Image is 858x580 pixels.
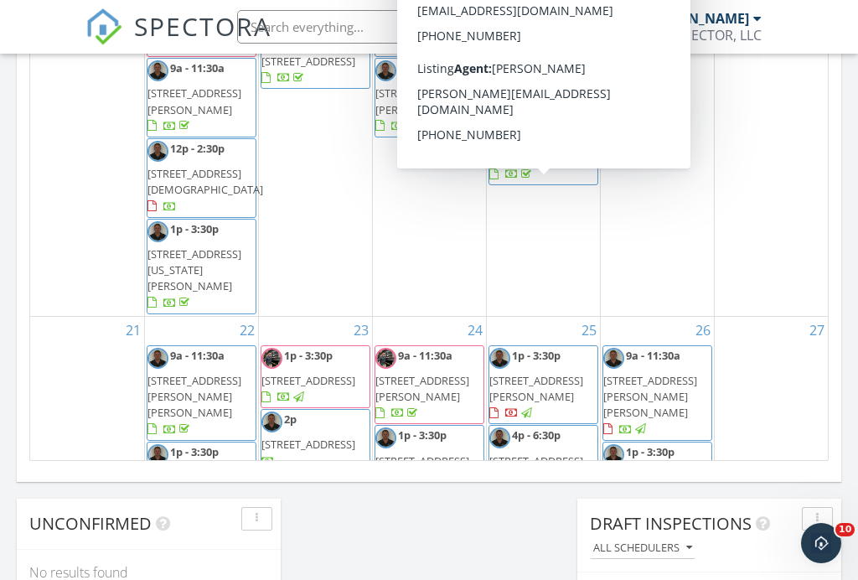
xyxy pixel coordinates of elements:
a: Go to September 24, 2025 [464,317,486,344]
span: Unconfirmed [29,512,152,535]
a: 9a - 11:30a [STREET_ADDRESS][PERSON_NAME][PERSON_NAME] [602,345,712,441]
a: 1p - 3:30p [STREET_ADDRESS] [261,26,370,90]
iframe: Intercom live chat [801,523,841,563]
div: All schedulers [593,542,692,554]
td: Go to September 25, 2025 [486,316,600,523]
span: 1p - 3:30p [626,444,675,459]
span: 10 [835,523,855,536]
img: img_2400.jpeg [489,44,510,65]
img: ed_frazier.jpeg [489,348,510,369]
a: 1p - 3:30p [STREET_ADDRESS] [375,425,484,489]
img: ed_frazier.jpeg [147,60,168,81]
span: 1p - 3:30p [170,444,219,459]
span: [STREET_ADDRESS][PERSON_NAME] [489,373,583,404]
td: Go to September 22, 2025 [144,316,258,523]
img: ed_frazier.jpeg [375,60,396,81]
span: 1p - 3:30p [170,221,219,236]
img: ed_frazier.jpeg [489,125,510,146]
span: Draft Inspections [590,512,752,535]
div: THE INSPECTOR, LLC [633,27,762,44]
span: SPECTORA [134,8,271,44]
a: 1p - 3:30p [STREET_ADDRESS] [261,345,370,409]
a: SPECTORA [85,23,271,58]
a: Go to September 22, 2025 [236,317,258,344]
span: [STREET_ADDRESS][PERSON_NAME] [375,373,469,404]
a: 4p - 6:30p [STREET_ADDRESS] [489,427,583,484]
span: 1p - 3:30p [512,125,561,140]
span: 1p - 3:30p [284,348,333,363]
img: ed_frazier.jpeg [147,348,168,369]
a: Go to September 27, 2025 [806,317,828,344]
span: [STREET_ADDRESS] [261,54,355,69]
img: ed_frazier.jpeg [603,348,624,369]
a: 9a - 11:30a [STREET_ADDRESS][PERSON_NAME] [489,44,583,117]
img: ed_frazier.jpeg [147,141,168,162]
a: 1p - 3:30p [602,442,712,521]
img: img_2400.jpeg [375,348,396,369]
td: Go to September 27, 2025 [714,316,828,523]
a: 4p - 6:30p [STREET_ADDRESS] [488,425,598,489]
input: Search everything... [237,10,572,44]
img: ed_frazier.jpeg [603,444,624,465]
a: 9a - 11:30a [STREET_ADDRESS][PERSON_NAME] [147,60,241,133]
a: 1p - 3:30p [STREET_ADDRESS] [261,28,355,85]
a: Go to September 21, 2025 [122,317,144,344]
a: 2p [STREET_ADDRESS] [261,412,355,468]
a: 12p - 2:30p [STREET_ADDRESS][DEMOGRAPHIC_DATA] [147,138,256,218]
span: [STREET_ADDRESS] [261,437,355,452]
a: 1p - 3:30p [STREET_ADDRESS] [261,348,355,404]
span: 3p - 5:30p [398,60,447,75]
a: 2p [STREET_ADDRESS] [261,409,370,473]
span: 9a - 11:30a [398,348,452,363]
a: Go to September 23, 2025 [350,317,372,344]
a: 9a - 11:30a [STREET_ADDRESS][PERSON_NAME] [147,58,256,137]
span: [STREET_ADDRESS][PERSON_NAME] [375,85,469,117]
img: ed_frazier.jpeg [375,427,396,448]
span: [STREET_ADDRESS][PERSON_NAME][PERSON_NAME] [147,373,241,420]
img: ed_frazier.jpeg [147,444,168,465]
a: 1p - 3:30p [147,442,256,505]
button: All schedulers [590,537,695,560]
span: 9a - 11:30a [626,348,680,363]
a: 3p - 5:30p [STREET_ADDRESS][PERSON_NAME] [375,60,469,133]
span: 4p - 6:30p [512,427,561,443]
td: Go to September 26, 2025 [600,316,714,523]
a: 1p - 3:30p [STREET_ADDRESS] [489,125,583,181]
a: 1p - 3:30p [STREET_ADDRESS][US_STATE][PERSON_NAME] [147,219,256,314]
a: 3p - 5:30p [STREET_ADDRESS][PERSON_NAME] [375,58,484,137]
span: 1p - 3:30p [512,348,561,363]
span: 1p - 3:30p [398,427,447,443]
a: Go to September 26, 2025 [692,317,714,344]
span: [STREET_ADDRESS] [489,453,583,469]
span: [STREET_ADDRESS] [261,373,355,388]
span: [STREET_ADDRESS] [375,453,469,469]
a: 1p - 3:30p [STREET_ADDRESS][US_STATE][PERSON_NAME] [147,221,241,310]
a: 1p - 3:30p [603,444,697,517]
span: [STREET_ADDRESS][PERSON_NAME][PERSON_NAME] [603,373,697,420]
a: 9a - 11:30a [STREET_ADDRESS][PERSON_NAME] [375,345,484,425]
div: [PERSON_NAME] [640,10,749,27]
img: The Best Home Inspection Software - Spectora [85,8,122,45]
span: 12p - 2:30p [170,141,225,156]
a: 1p - 3:30p [STREET_ADDRESS][PERSON_NAME] [488,345,598,425]
span: 9a - 11:30a [170,60,225,75]
span: [STREET_ADDRESS] [489,150,583,165]
td: Go to September 21, 2025 [30,316,144,523]
a: Go to September 25, 2025 [578,317,600,344]
img: img_2400.jpeg [261,348,282,369]
a: 9a - 11:30a [STREET_ADDRESS][PERSON_NAME] [375,348,469,421]
img: ed_frazier.jpeg [147,221,168,242]
td: Go to September 23, 2025 [258,316,372,523]
span: 2p [284,412,297,427]
span: [STREET_ADDRESS][PERSON_NAME] [147,85,241,117]
img: ed_frazier.jpeg [261,412,282,432]
span: [STREET_ADDRESS][PERSON_NAME] [489,70,583,101]
span: [STREET_ADDRESS][US_STATE][PERSON_NAME] [147,246,241,293]
a: 9a - 11:30a [STREET_ADDRESS][PERSON_NAME][PERSON_NAME] [603,348,697,437]
a: 12p - 2:30p [STREET_ADDRESS][DEMOGRAPHIC_DATA] [147,141,263,214]
td: Go to September 24, 2025 [372,316,486,523]
a: 9a - 11:30a [STREET_ADDRESS][PERSON_NAME] [488,42,598,122]
span: [STREET_ADDRESS][DEMOGRAPHIC_DATA] [147,166,263,197]
a: 1p - 3:30p [STREET_ADDRESS] [375,427,469,484]
a: 1p - 3:30p [147,444,241,500]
